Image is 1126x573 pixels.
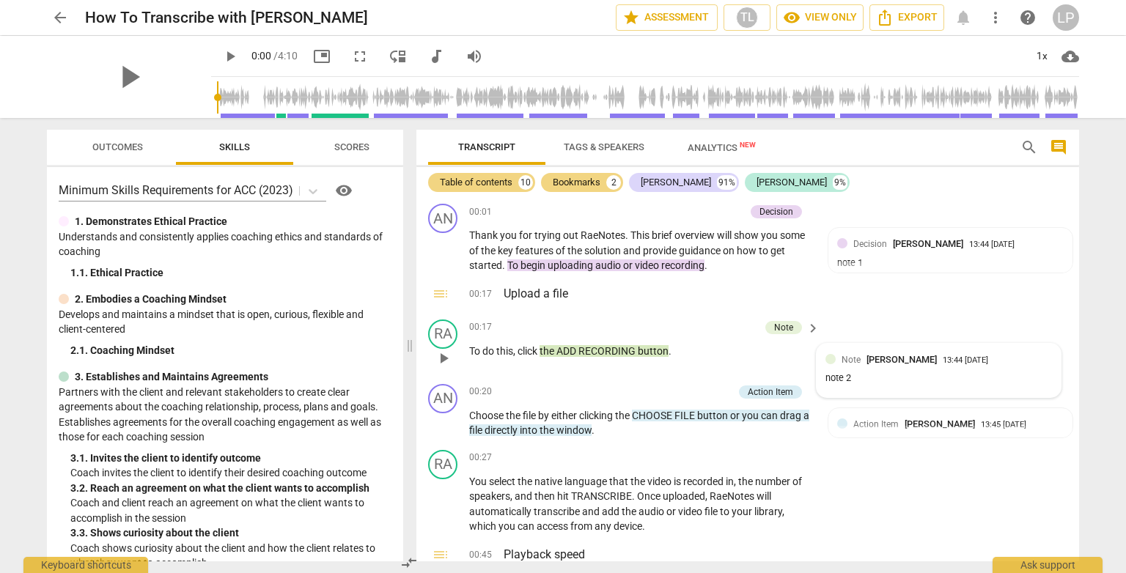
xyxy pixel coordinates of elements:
p: 2. Embodies a Coaching Mindset [75,292,227,307]
span: the [540,424,556,436]
p: 3. Establishes and Maintains Agreements [75,369,268,385]
span: , [513,345,518,357]
span: directly [485,424,520,436]
span: video [635,259,661,271]
p: 1. Demonstrates Ethical Practice [75,214,227,229]
button: Picture in picture [309,43,335,70]
div: Action Item [748,385,793,399]
span: Tatiana L [866,354,937,365]
p: Coach and client reach an agreement on what the client wants to accomplish in the session [70,495,391,525]
span: audiotrack [427,48,445,65]
span: or [623,259,635,271]
span: play_arrow [435,350,452,367]
button: LP [1053,4,1079,31]
span: 00:01 [469,206,492,218]
div: note 2 [825,371,1052,385]
span: To [507,259,520,271]
span: a [803,410,809,421]
div: 13:44 [DATE] [943,356,988,366]
span: or [666,506,678,517]
span: comment [1050,138,1067,156]
span: play_arrow [221,48,239,65]
span: drag [780,410,803,421]
span: 00:17 [469,288,492,303]
span: . [502,259,507,271]
span: how [737,245,759,256]
span: Thank [469,229,500,241]
span: toc [432,285,449,303]
span: window [556,424,592,436]
span: file [523,410,538,421]
div: note 1 [837,256,1064,270]
span: of [556,245,567,256]
span: the [615,410,632,421]
span: . [642,520,645,532]
p: Partners with the client and relevant stakeholders to create clear agreements about the coaching ... [59,385,391,445]
div: Keyboard shortcuts [23,557,148,573]
span: the [622,506,639,517]
a: Help [1015,4,1041,31]
span: can [761,410,780,421]
span: this [496,345,513,357]
div: 13:44 [DATE] [969,240,1015,250]
span: Outcomes [92,141,143,152]
span: automatically [469,506,534,517]
span: number [755,476,792,487]
button: Play [432,347,455,370]
span: , [510,490,515,502]
span: visibility [783,9,801,26]
span: To [469,345,482,357]
span: and [582,506,602,517]
button: View only [776,4,864,31]
span: the [540,345,556,357]
span: You [469,476,489,487]
span: Transcript [458,141,515,152]
span: is [674,476,683,487]
span: speakers [469,490,510,502]
h3: Upload a file [504,285,1067,303]
div: 1x [1028,45,1056,68]
span: brief [652,229,674,241]
div: Change speaker [428,204,457,233]
span: add [602,506,622,517]
span: This [630,229,652,241]
span: you [742,410,761,421]
span: started [469,259,502,271]
span: into [520,424,540,436]
div: Note [774,321,793,334]
button: Assessment [616,4,718,31]
span: fullscreen [351,48,369,65]
span: guidance [679,245,723,256]
span: on [723,245,737,256]
span: out [563,229,581,241]
span: or [730,410,742,421]
span: move_down [389,48,407,65]
span: toc [432,546,449,563]
span: key [498,245,515,256]
div: Change speaker [428,450,457,479]
button: Play [217,43,243,70]
span: you [761,229,780,241]
span: volume_up [466,48,483,65]
span: Choose [469,410,506,421]
span: file [469,424,485,436]
span: . [625,229,630,241]
span: the [481,245,498,256]
div: 3. 3. Shows curiosity about the client [70,525,391,541]
span: and [623,245,643,256]
span: language [564,476,609,487]
span: transcribe [534,506,582,517]
span: keyboard_arrow_right [804,319,822,337]
span: picture_in_picture [313,48,331,65]
span: by [538,410,551,421]
span: FILE [674,410,697,421]
button: Export [869,4,944,31]
a: Help [326,179,356,202]
p: Understands and consistently applies coaching ethics and standards of coaching [59,229,391,259]
button: Switch to audio player [423,43,449,70]
span: cloud_download [1061,48,1079,65]
div: 2. 1. Coaching Mindset [70,343,391,358]
div: [PERSON_NAME] [757,175,827,190]
div: Ask support [993,557,1103,573]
